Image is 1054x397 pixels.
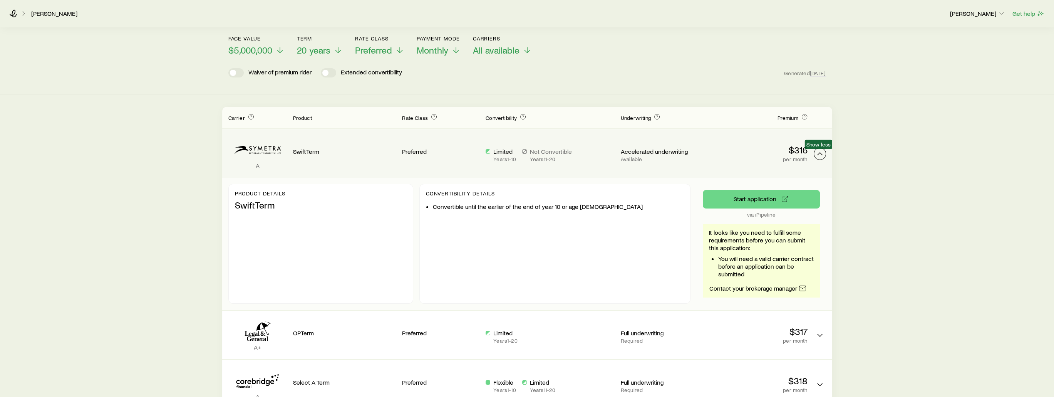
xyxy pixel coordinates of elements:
[473,45,519,56] span: All available
[704,338,808,344] p: per month
[493,338,517,344] p: Years 1 - 20
[709,284,807,293] a: Contact your brokerage manager
[473,35,532,42] p: Carriers
[950,10,1005,17] p: [PERSON_NAME]
[704,156,808,162] p: per month
[621,156,698,162] p: Available
[621,387,698,393] p: Required
[704,387,808,393] p: per month
[402,114,428,121] span: Rate Class
[355,45,392,56] span: Preferred
[493,378,516,386] p: Flexible
[228,45,272,56] span: $5,000,000
[426,190,684,197] p: Convertibility Details
[402,148,479,155] p: Preferred
[621,148,698,155] p: Accelerated underwriting
[417,35,461,56] button: Payment ModeMonthly
[530,148,572,155] p: Not Convertible
[293,148,396,155] p: SwiftTerm
[704,326,808,337] p: $317
[486,114,517,121] span: Convertibility
[228,35,285,42] p: Face value
[493,156,516,162] p: Years 1 - 10
[703,212,820,218] p: via iPipeline
[293,329,396,337] p: OPTerm
[621,378,698,386] p: Full underwriting
[493,329,517,337] p: Limited
[777,114,798,121] span: Premium
[417,35,461,42] p: Payment Mode
[293,114,312,121] span: Product
[473,35,532,56] button: CarriersAll available
[703,190,820,209] button: via iPipeline
[228,343,287,351] p: A+
[433,203,684,210] li: Convertible until the earlier of the end of year 10 or age [DEMOGRAPHIC_DATA]
[235,190,407,197] p: Product details
[1012,9,1045,18] button: Get help
[709,229,814,252] p: It looks like you need to fulfill some requirements before you can submit this application:
[806,141,831,148] span: Show less
[704,145,808,155] p: $316
[493,387,516,393] p: Years 1 - 10
[417,45,448,56] span: Monthly
[228,35,285,56] button: Face value$5,000,000
[784,70,826,77] span: Generated
[293,378,396,386] p: Select A Term
[810,70,826,77] span: [DATE]
[718,255,814,278] li: You will need a valid carrier contract before an application can be submitted
[621,114,651,121] span: Underwriting
[235,200,407,210] p: SwiftTerm
[228,114,245,121] span: Carrier
[493,148,516,155] p: Limited
[31,10,78,17] a: [PERSON_NAME]
[621,329,698,337] p: Full underwriting
[297,35,343,56] button: Term20 years
[297,35,343,42] p: Term
[355,35,404,56] button: Rate ClassPreferred
[355,35,404,42] p: Rate Class
[704,375,808,386] p: $318
[530,378,556,386] p: Limited
[341,68,402,77] p: Extended convertibility
[402,378,479,386] p: Preferred
[402,329,479,337] p: Preferred
[530,156,572,162] p: Years 11 - 20
[530,387,556,393] p: Years 11 - 20
[248,68,312,77] p: Waiver of premium rider
[950,9,1006,19] button: [PERSON_NAME]
[621,338,698,344] p: Required
[297,45,330,56] span: 20 years
[228,162,287,170] p: A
